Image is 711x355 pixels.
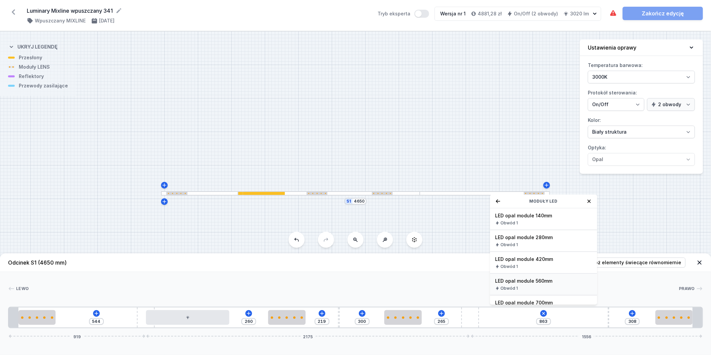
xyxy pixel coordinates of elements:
[588,115,695,138] label: Kolor:
[495,299,592,306] span: LED opal module 700mm
[71,334,83,338] span: 919
[579,334,594,338] span: 1556
[35,17,86,24] h4: Wpuszczany MIXLINE
[436,319,447,324] input: Wymiar [mm]
[588,71,695,83] select: Temperatura barwowa:
[570,10,589,17] h4: 3020 lm
[243,319,254,324] input: Wymiar [mm]
[588,126,695,138] select: Kolor:
[501,264,518,269] span: Obwód 1
[245,310,252,317] button: Dodaj element
[586,199,592,204] button: Zamknij okno
[146,310,230,325] div: LED opal module 560mm
[115,7,122,14] button: Edytuj nazwę projektu
[530,199,558,204] span: Moduły LED
[317,319,327,324] input: Wymiar [mm]
[319,310,325,317] button: Dodaj element
[17,44,58,50] h4: Ukryj legendę
[357,319,368,324] input: Wymiar [mm]
[655,310,693,325] div: LENS module 250mm 54°
[588,98,644,111] select: Protokół sterowania:
[27,7,370,15] form: Luminary Mixline wpuszczany 341
[588,44,636,52] h4: Ustawienia oprawy
[301,334,316,338] span: 2175
[91,319,102,324] input: Wymiar [mm]
[478,10,502,17] h4: 4881,28 zł
[588,142,695,166] label: Optyka:
[495,199,501,204] button: Wróć do listy kategorii
[359,310,366,317] button: Dodaj element
[268,310,305,325] div: LENS module 250mm 54°
[538,319,549,324] input: Wymiar [mm]
[434,7,601,21] button: Wersja nr 14881,28 złOn/Off (2 obwody)3020 lm
[539,309,548,318] button: Dodaj element
[580,258,686,268] button: Rozłóż elementy świecące równomiernie
[588,153,695,166] select: Optyka:
[501,242,518,247] span: Obwód 1
[438,310,445,317] button: Dodaj element
[501,220,518,226] span: Obwód 1
[647,98,695,111] select: Protokół sterowania:
[378,10,429,18] label: Tryb eksperta
[495,278,592,284] span: LED opal module 560mm
[93,310,100,317] button: Dodaj element
[501,286,518,291] span: Obwód 1
[99,17,114,24] h4: [DATE]
[629,310,636,317] button: Dodaj element
[627,319,638,324] input: Wymiar [mm]
[495,212,592,219] span: LED opal module 140mm
[585,259,681,266] span: Rozłóż elementy świecące równomiernie
[8,259,67,267] h4: Odcinek S1
[354,199,365,204] input: Wymiar [mm]
[16,286,29,291] span: Lewo
[38,259,67,266] span: (4650 mm)
[514,10,558,17] h4: On/Off (2 obwody)
[414,10,429,18] button: Tryb eksperta
[384,310,421,325] div: LENS module 250mm 54°
[18,310,56,325] div: LENS module 250mm 54°
[679,286,695,291] span: Prawo
[588,87,695,111] label: Protokół sterowania:
[440,10,466,17] div: Wersja nr 1
[495,234,592,241] span: LED opal module 280mm
[8,38,58,54] button: Ukryj legendę
[580,40,703,56] button: Ustawienia oprawy
[588,60,695,83] label: Temperatura barwowa:
[495,256,592,263] span: LED opal module 420mm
